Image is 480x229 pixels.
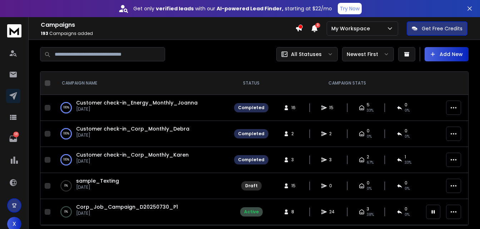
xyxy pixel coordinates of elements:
div: Completed [238,105,264,111]
span: 0 [367,180,370,186]
span: 0 [405,102,407,108]
span: 33 % [367,108,373,113]
span: 0 [367,128,370,134]
span: 0 [329,183,336,189]
div: Completed [238,157,264,163]
span: 2 [329,131,336,137]
td: 100%Customer check-in_Corp_Monthly_Karen[DATE] [53,147,230,173]
span: 3 [329,157,336,163]
span: 5 [367,102,370,108]
p: Try Now [340,5,360,12]
a: sample_Texting [76,177,119,184]
span: 24 [329,209,336,215]
a: 121 [6,132,20,146]
span: 16 [291,105,298,111]
span: 15 [329,105,336,111]
button: Get Free Credits [407,21,467,36]
button: Newest First [342,47,394,61]
span: 3 [291,157,298,163]
button: Try Now [338,3,362,14]
p: 121 [13,132,19,137]
a: Customer check-in_Corp_Monthly_Karen [76,151,189,158]
p: Campaigns added [41,31,295,36]
p: [DATE] [76,210,178,216]
td: 0%Corp_Job_Campaign_D20250730_P1[DATE] [53,199,230,225]
a: Customer check-in_Corp_Monthly_Debra [76,125,189,132]
div: Active [244,209,259,215]
span: 1 [405,154,406,160]
p: 0 % [64,182,68,189]
th: CAMPAIGN NAME [53,72,230,95]
span: 0 % [367,134,372,139]
span: 2 [291,131,298,137]
td: 0%sample_Texting[DATE] [53,173,230,199]
button: Add New [425,47,469,61]
p: Get Free Credits [422,25,462,32]
span: 15 [291,183,298,189]
p: 100 % [63,104,69,111]
th: STATUS [230,72,273,95]
h1: Campaigns [41,21,295,29]
p: All Statuses [291,51,322,58]
span: 0 [405,128,407,134]
td: 100%Customer check-in_Corp_Monthly_Debra[DATE] [53,121,230,147]
span: 38 % [367,212,374,218]
p: [DATE] [76,106,198,112]
a: Customer check-in_Energy_Monthly_Joanna [76,99,198,106]
span: 0% [405,186,410,192]
p: 0 % [64,208,68,215]
p: Get only with our starting at $22/mo [133,5,332,12]
p: [DATE] [76,184,119,190]
span: 0% [367,186,372,192]
span: 3 [367,206,369,212]
img: logo [7,24,21,37]
span: 33 % [405,160,411,166]
span: 8 [291,209,298,215]
strong: verified leads [156,5,194,12]
span: 0 [405,180,407,186]
p: My Workspace [331,25,373,32]
span: 3 [315,23,320,28]
a: Corp_Job_Campaign_D20250730_P1 [76,203,178,210]
span: 0 % [405,108,410,113]
strong: AI-powered Lead Finder, [217,5,283,12]
span: 0 % [405,212,410,218]
span: 0 % [405,134,410,139]
span: 0 [405,206,407,212]
div: Completed [238,131,264,137]
span: 2 [367,154,369,160]
span: 67 % [367,160,373,166]
th: CAMPAIGN STATS [273,72,422,95]
p: 100 % [63,130,69,137]
p: [DATE] [76,132,189,138]
td: 100%Customer check-in_Energy_Monthly_Joanna[DATE] [53,95,230,121]
p: 100 % [63,156,69,163]
span: 193 [41,30,48,36]
div: Draft [245,183,258,189]
p: [DATE] [76,158,189,164]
